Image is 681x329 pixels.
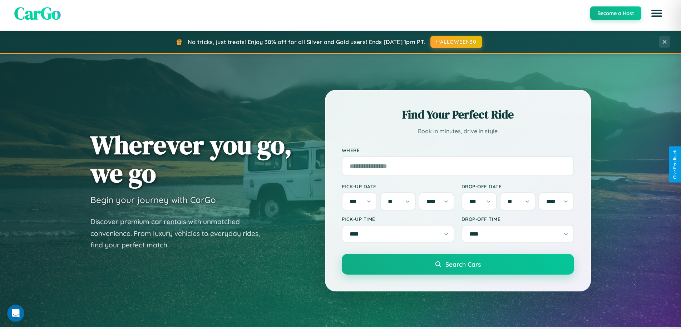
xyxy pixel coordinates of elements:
[590,6,641,20] button: Become a Host
[342,254,574,275] button: Search Cars
[188,38,425,45] span: No tricks, just treats! Enjoy 30% off for all Silver and Gold users! Ends [DATE] 1pm PT.
[462,183,574,189] label: Drop-off Date
[90,131,292,187] h1: Wherever you go, we go
[342,216,454,222] label: Pick-up Time
[90,194,216,205] h3: Begin your journey with CarGo
[445,260,481,268] span: Search Cars
[647,3,667,23] button: Open menu
[342,126,574,136] p: Book in minutes, drive in style
[90,216,269,251] p: Discover premium car rentals with unmatched convenience. From luxury vehicles to everyday rides, ...
[430,36,482,48] button: HALLOWEEN30
[342,107,574,122] h2: Find Your Perfect Ride
[342,183,454,189] label: Pick-up Date
[7,305,24,322] iframe: Intercom live chat
[342,147,574,153] label: Where
[672,150,677,179] div: Give Feedback
[14,1,61,25] span: CarGo
[462,216,574,222] label: Drop-off Time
